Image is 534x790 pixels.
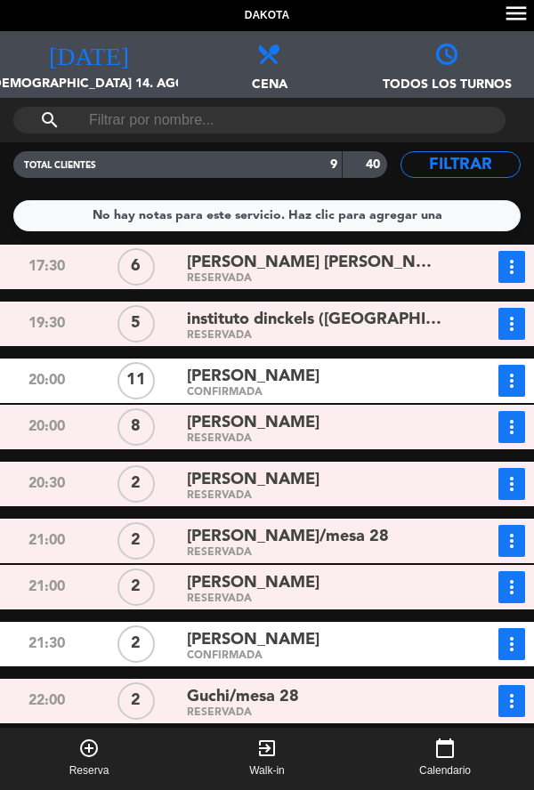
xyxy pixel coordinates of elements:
span: Walk-in [249,762,285,780]
i: more_vert [501,530,522,552]
button: more_vert [498,308,525,340]
span: [PERSON_NAME] [187,410,320,436]
span: [PERSON_NAME] [PERSON_NAME] [187,250,443,276]
button: more_vert [498,365,525,397]
strong: 40 [366,158,384,171]
button: calendar_todayCalendario [356,728,534,790]
div: 2 [117,682,155,720]
div: CONFIRMADA [187,652,443,660]
span: Guchi/mesa 28 [187,684,299,710]
i: more_vert [501,416,522,438]
i: more_vert [501,256,522,278]
div: RESERVADA [187,332,443,340]
button: more_vert [498,685,525,717]
div: 5 [117,305,155,343]
div: RESERVADA [187,492,443,500]
div: 21:00 [2,571,92,603]
div: No hay notas para este servicio. Haz clic para agregar una [93,206,442,226]
span: [PERSON_NAME] [187,570,320,596]
button: more_vert [498,628,525,660]
div: 8 [117,408,155,446]
div: 21:00 [2,525,92,557]
i: exit_to_app [256,738,278,759]
i: more_vert [501,633,522,655]
i: more_vert [501,370,522,391]
div: RESERVADA [187,595,443,603]
i: more_vert [501,473,522,495]
span: instituto dinckels ([GEOGRAPHIC_DATA]) [187,307,443,333]
div: RESERVADA [187,709,443,717]
button: more_vert [498,411,525,443]
strong: 9 [330,158,337,171]
input: Filtrar por nombre... [87,107,432,133]
div: 20:00 [2,365,92,397]
i: [DATE] [49,40,129,65]
button: more_vert [498,468,525,500]
span: [PERSON_NAME] [187,364,320,390]
div: 21:30 [2,628,92,660]
span: Dakota [245,7,289,25]
button: more_vert [498,571,525,603]
div: 19:30 [2,308,92,340]
button: more_vert [498,251,525,283]
span: Calendario [419,762,471,780]
div: 2 [117,568,155,606]
i: add_circle_outline [78,738,100,759]
button: exit_to_appWalk-in [178,728,356,790]
span: Reserva [69,762,109,780]
button: more_vert [498,525,525,557]
span: TOTAL CLIENTES [24,161,96,170]
div: 22:00 [2,685,92,717]
div: RESERVADA [187,549,443,557]
div: 2 [117,465,155,503]
div: RESERVADA [187,435,443,443]
span: [PERSON_NAME]/mesa 28 [187,524,389,550]
div: 2 [117,522,155,560]
i: search [39,109,61,131]
div: 20:30 [2,468,92,500]
i: more_vert [501,690,522,712]
i: more_vert [501,576,522,598]
div: 2 [117,625,155,663]
div: 20:00 [2,411,92,443]
div: 17:30 [2,251,92,283]
span: [PERSON_NAME] [187,627,320,653]
div: RESERVADA [187,275,443,283]
span: [PERSON_NAME] [187,467,320,493]
button: Filtrar [400,151,521,178]
i: calendar_today [434,738,456,759]
div: 11 [117,362,155,399]
i: more_vert [501,313,522,335]
div: 6 [117,248,155,286]
div: CONFIRMADA [187,389,443,397]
